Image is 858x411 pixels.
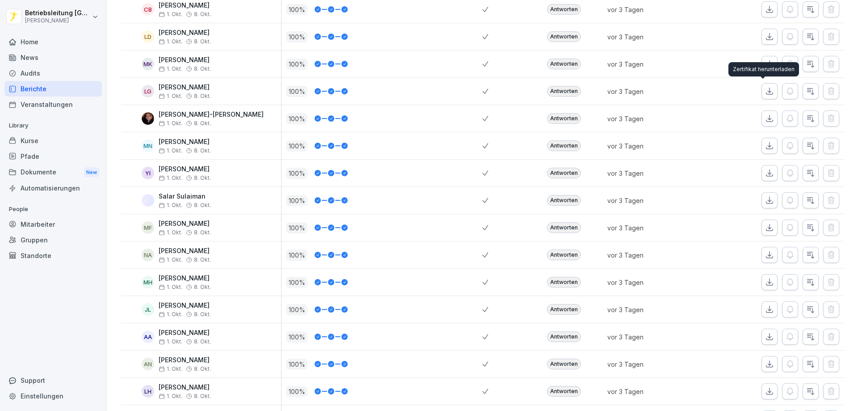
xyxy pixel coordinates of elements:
p: vor 3 Tagen [607,332,703,342]
p: [PERSON_NAME] [159,329,211,337]
div: Antworten [547,277,581,288]
span: 8. Okt. [194,93,211,99]
div: MK [142,58,154,70]
div: LH [142,385,154,398]
p: People [4,202,102,216]
p: 100 % [286,113,307,124]
p: 100 % [286,250,307,261]
span: 1. Okt. [159,257,182,263]
p: [PERSON_NAME] [159,384,211,391]
div: AN [142,358,154,370]
div: CB [142,3,154,16]
p: [PERSON_NAME] [159,2,211,9]
p: vor 3 Tagen [607,196,703,205]
span: 1. Okt. [159,229,182,236]
div: Antworten [547,331,581,342]
a: Berichte [4,81,102,97]
div: MH [142,276,154,288]
p: Library [4,119,102,133]
div: MF [142,221,154,234]
p: vor 3 Tagen [607,32,703,42]
div: Standorte [4,248,102,263]
div: JL [142,303,154,316]
span: 8. Okt. [194,229,211,236]
p: 100 % [286,168,307,179]
div: Antworten [547,168,581,178]
p: 100 % [286,140,307,152]
p: Betriebsleitung [GEOGRAPHIC_DATA] [25,9,90,17]
span: 8. Okt. [194,66,211,72]
span: 1. Okt. [159,148,182,154]
div: Antworten [547,304,581,315]
div: AA [142,330,154,343]
div: NA [142,249,154,261]
p: [PERSON_NAME] [159,220,211,228]
div: Dokumente [4,164,102,181]
div: MN [142,140,154,152]
span: 8. Okt. [194,120,211,127]
p: Salar Sulaiman [159,193,211,200]
a: Gruppen [4,232,102,248]
p: vor 3 Tagen [607,5,703,14]
div: LD [142,30,154,43]
div: Antworten [547,359,581,369]
div: YI [142,167,154,179]
p: vor 3 Tagen [607,250,703,260]
span: 8. Okt. [194,148,211,154]
span: 8. Okt. [194,311,211,318]
p: vor 3 Tagen [607,360,703,369]
div: Kurse [4,133,102,148]
a: Home [4,34,102,50]
p: vor 3 Tagen [607,114,703,123]
span: 1. Okt. [159,393,182,399]
span: 1. Okt. [159,38,182,45]
a: Veranstaltungen [4,97,102,112]
p: 100 % [286,359,307,370]
p: 100 % [286,386,307,397]
div: Antworten [547,250,581,260]
div: Support [4,373,102,388]
div: Antworten [547,31,581,42]
p: vor 3 Tagen [607,59,703,69]
p: vor 3 Tagen [607,169,703,178]
a: DokumenteNew [4,164,102,181]
img: tvwy4814v13i0m44c8i9shrc.png [142,112,154,125]
span: 1. Okt. [159,284,182,290]
div: Einstellungen [4,388,102,404]
div: News [4,50,102,65]
span: 8. Okt. [194,257,211,263]
span: 1. Okt. [159,202,182,208]
p: vor 3 Tagen [607,141,703,151]
p: [PERSON_NAME] [159,138,211,146]
p: [PERSON_NAME]-[PERSON_NAME] [159,111,264,119]
div: Antworten [547,222,581,233]
a: Pfade [4,148,102,164]
a: Mitarbeiter [4,216,102,232]
span: 1. Okt. [159,175,182,181]
div: Antworten [547,59,581,69]
p: vor 3 Tagen [607,87,703,96]
p: [PERSON_NAME] [25,17,90,24]
div: Zertifikat herunterladen [728,62,799,76]
a: Audits [4,65,102,81]
div: Antworten [547,140,581,151]
p: [PERSON_NAME] [159,29,211,37]
span: 8. Okt. [194,175,211,181]
p: [PERSON_NAME] [159,275,211,282]
p: [PERSON_NAME] [159,356,211,364]
p: 100 % [286,4,307,15]
span: 8. Okt. [194,393,211,399]
p: vor 3 Tagen [607,223,703,233]
span: 8. Okt. [194,284,211,290]
span: 1. Okt. [159,339,182,345]
span: 1. Okt. [159,93,182,99]
p: [PERSON_NAME] [159,56,211,64]
span: 1. Okt. [159,120,182,127]
div: Antworten [547,113,581,124]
